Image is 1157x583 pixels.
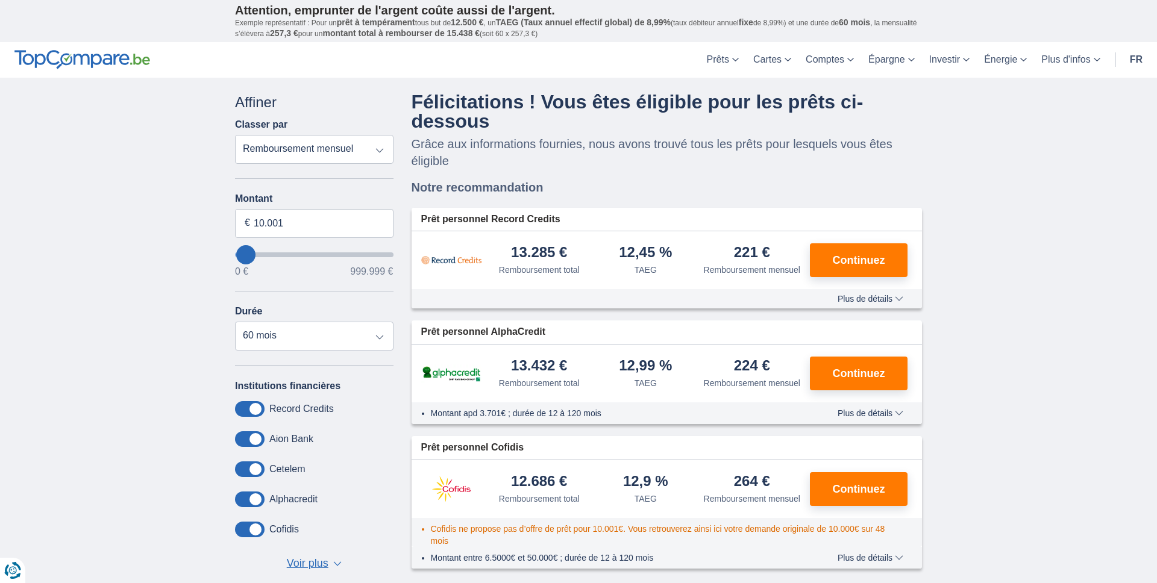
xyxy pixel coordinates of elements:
div: 13.285 € [511,245,567,261]
span: Plus de détails [838,295,903,303]
span: 60 mois [839,17,870,27]
label: Cetelem [269,464,306,475]
div: 224 € [734,358,770,375]
span: ▼ [333,561,342,566]
li: Cofidis ne propose pas d’offre de prêt pour 10.001€. Vous retrouverez ainsi ici votre demande ori... [431,523,903,547]
div: Remboursement total [499,264,580,276]
img: pret personnel AlphaCredit [421,364,481,383]
div: 264 € [734,474,770,490]
img: pret personnel Cofidis [421,474,481,504]
span: Continuez [833,368,885,379]
a: fr [1123,42,1150,78]
label: Record Credits [269,404,334,414]
span: 999.999 € [350,267,393,276]
a: Énergie [977,42,1034,78]
button: Continuez [810,243,908,277]
div: 13.432 € [511,358,567,375]
div: Remboursement mensuel [704,264,800,276]
button: Continuez [810,357,908,390]
span: Voir plus [287,556,328,572]
button: Plus de détails [829,553,912,563]
div: TAEG [635,377,657,389]
h4: Félicitations ! Vous êtes éligible pour les prêts ci-dessous [412,92,923,131]
div: Remboursement mensuel [704,377,800,389]
span: Continuez [833,484,885,494]
div: 12,9 % [623,474,668,490]
a: Épargne [861,42,922,78]
button: Voir plus ▼ [283,555,345,572]
a: Comptes [798,42,861,78]
span: TAEG (Taux annuel effectif global) de 8,99% [496,17,671,27]
img: pret personnel Record Credits [421,245,481,275]
label: Montant [235,193,394,204]
label: Cofidis [269,524,299,535]
div: 12.686 € [511,474,567,490]
span: montant total à rembourser de 15.438 € [322,28,480,38]
div: TAEG [635,264,657,276]
span: Continuez [833,255,885,266]
div: TAEG [635,493,657,505]
label: Institutions financières [235,381,340,391]
p: Exemple représentatif : Pour un tous but de , un (taux débiteur annuel de 8,99%) et une durée de ... [235,17,922,39]
span: Prêt personnel Record Credits [421,213,560,226]
button: Plus de détails [829,294,912,304]
label: Classer par [235,119,287,130]
div: Remboursement total [499,493,580,505]
div: 221 € [734,245,770,261]
label: Alphacredit [269,494,318,505]
span: fixe [739,17,753,27]
span: Plus de détails [838,409,903,417]
div: 12,99 % [619,358,672,375]
li: Montant apd 3.701€ ; durée de 12 à 120 mois [431,407,803,419]
a: Prêts [700,42,746,78]
img: TopCompare [14,50,150,69]
div: 12,45 % [619,245,672,261]
a: Cartes [746,42,798,78]
span: Prêt personnel AlphaCredit [421,325,546,339]
span: 257,3 € [270,28,298,38]
span: 12.500 € [451,17,484,27]
label: Aion Bank [269,434,313,444]
p: Grâce aux informations fournies, nous avons trouvé tous les prêts pour lesquels vous êtes éligible [412,136,923,169]
input: wantToBorrow [235,252,394,257]
button: Plus de détails [829,408,912,418]
label: Durée [235,306,262,317]
p: Attention, emprunter de l'argent coûte aussi de l'argent. [235,3,922,17]
div: Affiner [235,92,394,113]
span: Prêt personnel Cofidis [421,441,524,455]
a: Plus d'infos [1034,42,1107,78]
a: Investir [922,42,977,78]
div: Remboursement total [499,377,580,389]
div: Remboursement mensuel [704,493,800,505]
li: Montant entre 6.5000€ et 50.000€ ; durée de 12 à 120 mois [431,552,803,564]
span: Plus de détails [838,553,903,562]
button: Continuez [810,472,908,506]
span: € [245,216,250,230]
span: prêt à tempérament [337,17,415,27]
span: 0 € [235,267,248,276]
